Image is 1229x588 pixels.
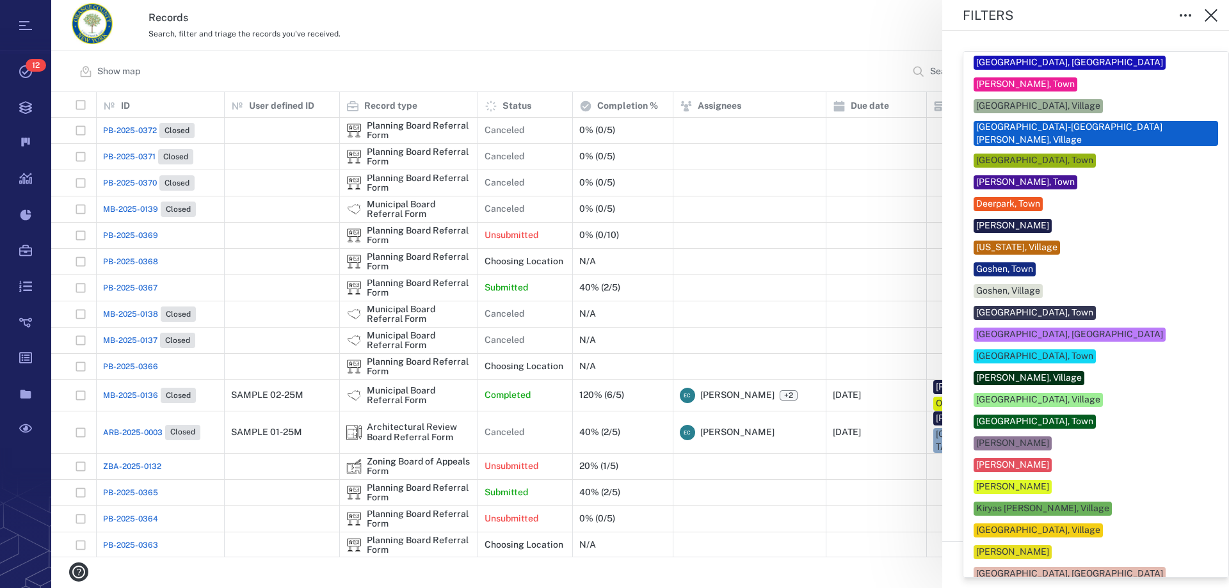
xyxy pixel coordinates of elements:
[976,372,1082,385] div: [PERSON_NAME], Village
[976,154,1093,167] div: [GEOGRAPHIC_DATA], Town
[976,546,1049,559] div: [PERSON_NAME]
[976,263,1033,276] div: Goshen, Town
[976,350,1093,363] div: [GEOGRAPHIC_DATA], Town
[976,176,1075,189] div: [PERSON_NAME], Town
[976,56,1163,69] div: [GEOGRAPHIC_DATA], [GEOGRAPHIC_DATA]
[976,524,1100,537] div: [GEOGRAPHIC_DATA], Village
[976,100,1100,113] div: [GEOGRAPHIC_DATA], Village
[976,568,1163,580] div: [GEOGRAPHIC_DATA], [GEOGRAPHIC_DATA]
[976,121,1216,146] div: [GEOGRAPHIC_DATA]-[GEOGRAPHIC_DATA][PERSON_NAME], Village
[976,241,1057,254] div: [US_STATE], Village
[976,502,1109,515] div: Kiryas [PERSON_NAME], Village
[976,415,1093,428] div: [GEOGRAPHIC_DATA], Town
[976,198,1040,211] div: Deerpark, Town
[976,306,1093,319] div: [GEOGRAPHIC_DATA], Town
[976,481,1049,493] div: [PERSON_NAME]
[976,459,1049,472] div: [PERSON_NAME]
[976,219,1049,232] div: [PERSON_NAME]
[29,9,55,20] span: Help
[976,393,1100,406] div: [GEOGRAPHIC_DATA], Village
[976,437,1049,450] div: [PERSON_NAME]
[976,328,1163,341] div: [GEOGRAPHIC_DATA], [GEOGRAPHIC_DATA]
[976,285,1040,298] div: Goshen, Village
[976,78,1075,91] div: [PERSON_NAME], Town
